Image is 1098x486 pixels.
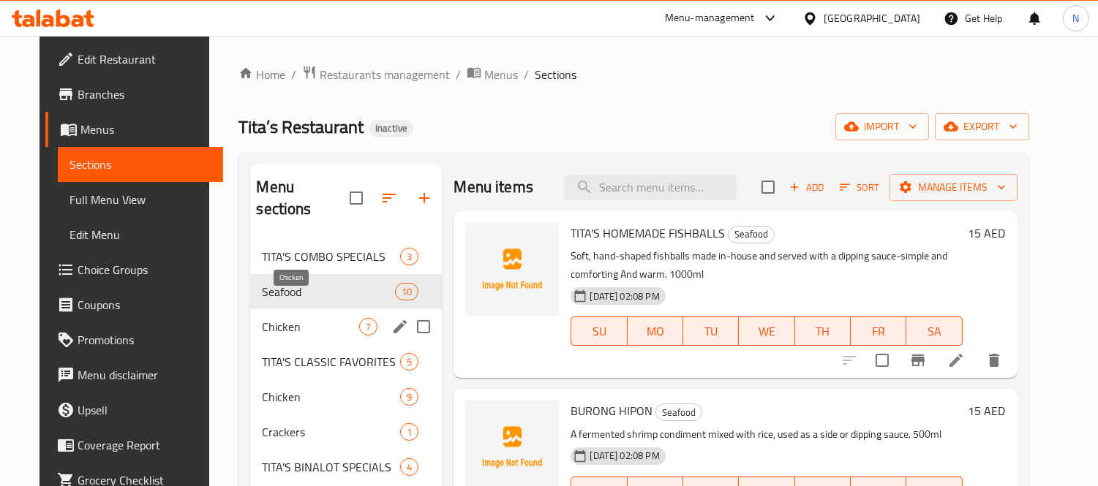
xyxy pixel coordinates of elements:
[900,343,936,378] button: Branch-specific-item
[400,248,418,265] div: items
[1072,10,1079,26] span: N
[847,118,917,136] span: import
[977,343,1012,378] button: delete
[45,392,223,428] a: Upsell
[564,175,737,200] input: search
[467,65,518,84] a: Menus
[78,331,211,349] span: Promotions
[45,42,223,77] a: Edit Restaurant
[341,183,372,213] span: Select all sections
[836,176,884,199] button: Sort
[401,355,418,369] span: 5
[901,178,1006,197] span: Manage items
[250,379,442,414] div: Chicken9
[396,285,418,299] span: 10
[78,366,211,384] span: Menu disclaimer
[401,425,418,439] span: 1
[465,223,559,316] img: TITA'S HOMEMADE FISHBALLS
[291,66,296,83] li: /
[867,345,898,376] span: Select to update
[783,176,830,199] button: Add
[372,181,407,216] span: Sort sections
[454,176,533,198] h2: Menu items
[912,321,956,342] span: SA
[745,321,789,342] span: WE
[584,449,665,463] span: [DATE] 02:08 PM
[535,66,576,83] span: Sections
[571,425,962,444] p: A fermented shrimp condiment mixed with rice, used as a side or dipping sauce. 500ml
[69,191,211,208] span: Full Menu View
[262,248,400,265] span: TITA'S COMBO SPECIALS
[45,77,223,112] a: Branches
[58,147,223,182] a: Sections
[320,66,450,83] span: Restaurants management
[78,50,211,68] span: Edit Restaurant
[238,65,1029,84] nav: breadcrumb
[753,172,783,202] span: Select section
[45,252,223,287] a: Choice Groups
[835,113,929,140] button: import
[655,403,702,421] div: Seafood
[969,400,1006,421] h6: 15 AED
[484,66,518,83] span: Menus
[728,226,775,243] div: Seafood
[400,423,418,441] div: items
[401,250,418,264] span: 3
[45,428,223,463] a: Coverage Report
[250,309,442,344] div: Chicken7edit
[238,66,285,83] a: Home
[824,10,920,26] div: [GEOGRAPHIC_DATA]
[400,458,418,476] div: items
[830,176,890,199] span: Sort items
[783,176,830,199] span: Add item
[238,110,364,143] span: Tita’s Restaurant
[577,321,621,342] span: SU
[633,321,677,342] span: MO
[250,274,442,309] div: Seafood10
[840,179,880,196] span: Sort
[78,86,211,103] span: Branches
[947,118,1018,136] span: export
[571,222,725,244] span: TITA'S HOMEMADE FISHBALLS
[78,296,211,314] span: Coupons
[250,414,442,449] div: Crackers1
[369,122,413,134] span: Inactive
[69,156,211,173] span: Sections
[571,247,962,284] p: Soft, hand-shaped fishballs made in-house and served with a dipping sauce-simple and comforting A...
[935,113,1029,140] button: export
[58,182,223,217] a: Full Menu View
[906,316,962,346] button: SA
[571,400,653,422] span: BURONG HIPON
[250,239,442,274] div: TITA'S COMBO SPECIALS3
[656,404,702,421] span: Seafood
[689,321,733,342] span: TU
[45,322,223,357] a: Promotions
[262,283,395,300] span: Seafood
[571,316,627,346] button: SU
[45,357,223,392] a: Menu disclaimer
[851,316,906,346] button: FR
[250,449,442,485] div: TITA'S BINALOT SPECIALS4
[302,65,450,84] a: Restaurants management
[360,320,377,334] span: 7
[262,423,400,441] span: Crackers
[729,226,774,243] span: Seafood
[683,316,739,346] button: TU
[969,223,1006,243] h6: 15 AED
[947,352,965,369] a: Edit menu item
[80,121,211,138] span: Menus
[45,287,223,322] a: Coupons
[628,316,683,346] button: MO
[78,261,211,278] span: Choice Groups
[262,388,400,406] span: Chicken
[256,176,350,220] h2: Menu sections
[857,321,900,342] span: FR
[795,316,851,346] button: TH
[739,316,794,346] button: WE
[801,321,845,342] span: TH
[389,316,411,338] button: edit
[787,179,827,196] span: Add
[401,460,418,474] span: 4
